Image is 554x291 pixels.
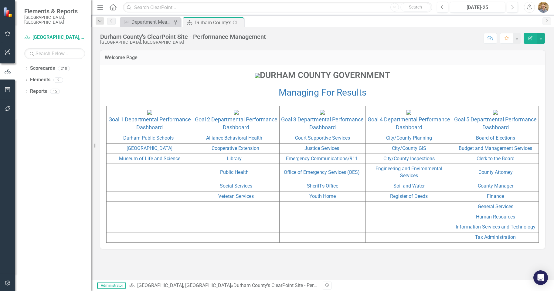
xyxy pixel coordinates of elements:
[454,116,537,130] a: Goal 5 Departmental Performance Dashboard
[30,88,47,95] a: Reports
[108,116,191,130] a: Goal 1 Departmental Performance Dashboard
[195,116,277,130] a: Goal 2 Departmental Performance Dashboard
[50,89,60,94] div: 15
[390,193,428,199] a: Register of Deeds
[476,214,515,220] a: Human Resources
[100,33,266,40] div: Durham County's ClearPoint Site - Performance Management
[459,145,532,151] a: Budget and Management Services
[206,135,262,141] a: Alliance Behavioral Health
[320,110,325,115] img: goal%203%20icon.PNG
[234,110,239,115] img: goal%202%20icon.PNG
[400,3,431,12] button: Search
[3,7,14,18] img: ClearPoint Strategy
[220,169,249,175] a: Public Health
[406,110,411,115] img: goal%204%20icon.PNG
[30,76,50,83] a: Elements
[309,193,336,199] a: Youth Home
[24,15,85,25] small: [GEOGRAPHIC_DATA], [GEOGRAPHIC_DATA]
[456,224,535,230] a: Information Services and Technology
[53,77,63,83] div: 2
[392,145,426,151] a: City/County GIS
[286,156,358,161] a: Emergency Communications/911
[255,73,260,78] img: Logo.png
[100,40,266,45] div: [GEOGRAPHIC_DATA], [GEOGRAPHIC_DATA]
[487,193,504,199] a: Finance
[24,48,85,59] input: Search Below...
[476,135,515,141] a: Board of Elections
[123,2,432,13] input: Search ClearPoint...
[212,145,259,151] a: Cooperative Extension
[195,19,242,26] div: Durham County's ClearPoint Site - Performance Management
[450,2,505,13] button: [DATE]-25
[233,283,364,288] div: Durham County's ClearPoint Site - Performance Management
[119,156,180,161] a: Museum of Life and Science
[137,283,231,288] a: [GEOGRAPHIC_DATA], [GEOGRAPHIC_DATA]
[386,135,432,141] a: City/County Planning
[123,135,174,141] a: Durham Public Schools
[478,204,513,209] a: General Services
[255,70,390,80] span: DURHAM COUNTY GOVERNMENT
[279,87,366,98] a: Managing For Results
[307,183,338,189] a: Sheriff's Office
[24,34,85,41] a: [GEOGRAPHIC_DATA], [GEOGRAPHIC_DATA]
[284,169,360,175] a: Office of Emergency Services (OES)
[220,183,252,189] a: Social Services
[30,65,55,72] a: Scorecards
[376,166,442,178] a: Engineering and Environmental Services
[538,2,549,13] img: Josh Edwards
[97,283,126,289] span: Administrator
[393,183,425,189] a: Soil and Water
[281,116,364,130] a: Goal 3 Departmental Performance Dashboard
[121,18,172,26] a: Department Measure Report
[218,193,254,199] a: Veteran Services
[304,145,339,151] a: Justice Services
[478,169,513,175] a: County Attorney
[105,55,540,60] h3: Welcome Page
[227,156,242,161] a: Library
[147,110,152,115] img: goal%201%20icon%20v2.PNG
[24,8,85,15] span: Elements & Reports
[477,156,515,161] a: Clerk to the Board
[368,116,450,130] a: Goal 4 Departmental Performance Dashboard
[131,18,172,26] div: Department Measure Report
[452,4,503,11] div: [DATE]-25
[478,183,513,189] a: County Manager
[409,5,422,9] span: Search
[127,145,172,151] a: [GEOGRAPHIC_DATA]
[475,234,516,240] a: Tax Administration
[58,66,70,71] div: 210
[493,110,498,115] img: goal%205%20icon.PNG
[295,135,350,141] a: Court Supportive Services
[129,282,318,289] div: »
[533,270,548,285] div: Open Intercom Messenger
[383,156,435,161] a: City/County Inspections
